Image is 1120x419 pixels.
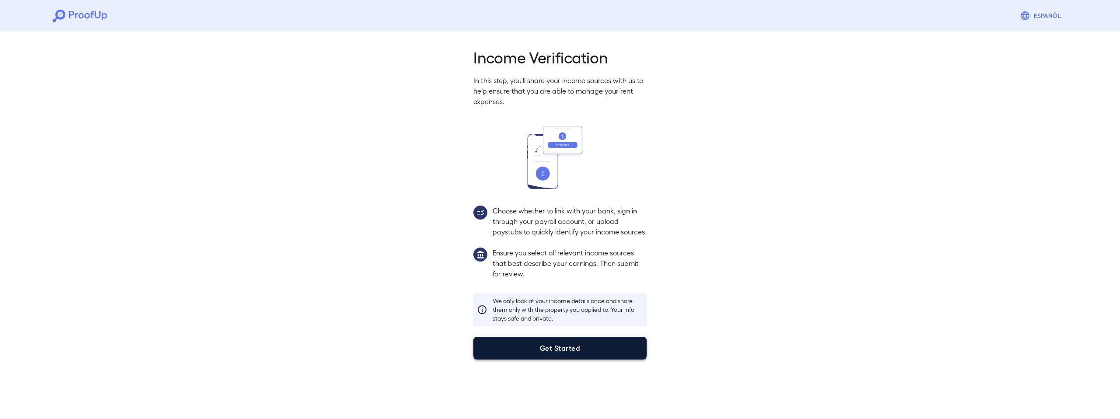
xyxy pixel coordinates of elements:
[493,297,643,323] p: We only look at your income details once and share them only with the property you applied to. Yo...
[1016,7,1067,24] button: Espanõl
[473,248,487,262] img: group1.svg
[473,47,647,66] h2: Income Verification
[527,126,593,189] img: transfer_money.svg
[493,248,647,279] p: Ensure you select all relevant income sources that best describe your earnings. Then submit for r...
[473,75,647,107] p: In this step, you'll share your income sources with us to help ensure that you are able to manage...
[493,206,647,237] p: Choose whether to link with your bank, sign in through your payroll account, or upload paystubs t...
[473,337,647,360] button: Get Started
[473,206,487,220] img: group2.svg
